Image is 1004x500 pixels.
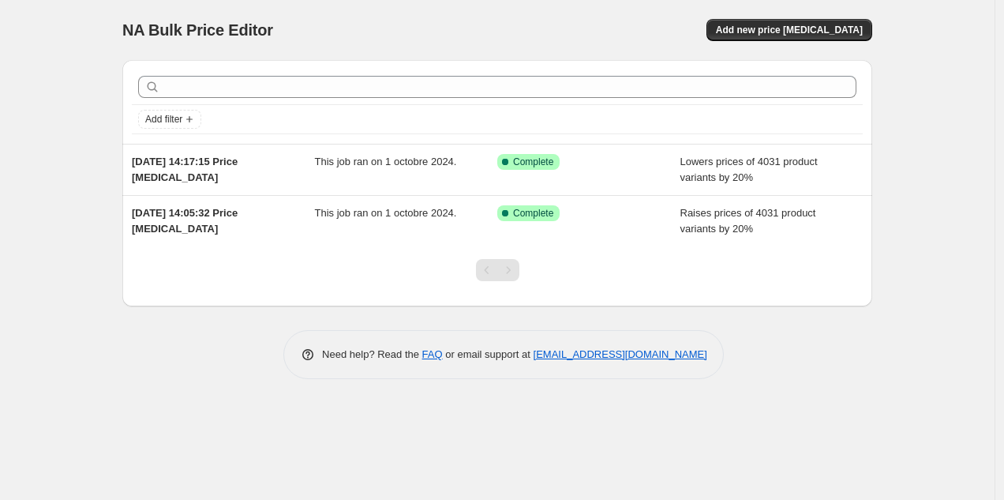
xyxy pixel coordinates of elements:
[315,156,457,167] span: This job ran on 1 octobre 2024.
[315,207,457,219] span: This job ran on 1 octobre 2024.
[138,110,201,129] button: Add filter
[145,113,182,126] span: Add filter
[680,207,816,235] span: Raises prices of 4031 product variants by 20%
[534,348,707,360] a: [EMAIL_ADDRESS][DOMAIN_NAME]
[322,348,422,360] span: Need help? Read the
[122,21,273,39] span: NA Bulk Price Editor
[716,24,863,36] span: Add new price [MEDICAL_DATA]
[680,156,818,183] span: Lowers prices of 4031 product variants by 20%
[132,207,238,235] span: [DATE] 14:05:32 Price [MEDICAL_DATA]
[513,156,553,168] span: Complete
[422,348,443,360] a: FAQ
[476,259,519,281] nav: Pagination
[513,207,553,220] span: Complete
[706,19,872,41] button: Add new price [MEDICAL_DATA]
[443,348,534,360] span: or email support at
[132,156,238,183] span: [DATE] 14:17:15 Price [MEDICAL_DATA]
